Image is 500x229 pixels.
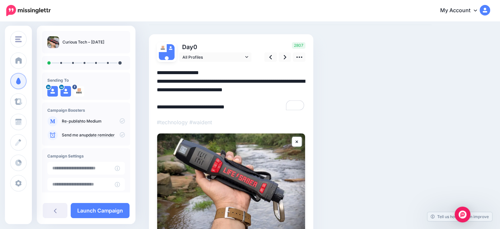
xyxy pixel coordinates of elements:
img: Missinglettr [6,5,51,16]
a: Tell us how we can improve [427,212,492,221]
img: 302433672_10159081232133196_4068783852582258592_n-bsa122643.jpg [159,44,167,52]
span: All Profiles [182,54,244,61]
img: user_default_image.png [159,52,175,68]
span: 2807 [292,42,305,49]
p: Day [179,42,252,52]
a: My Account [434,3,490,19]
p: Curious Tech – [DATE] [62,39,104,45]
h4: Campaign Boosters [47,108,125,113]
div: Open Intercom Messenger [455,207,470,222]
img: user_default_image.png [47,86,58,97]
img: menu.png [15,36,22,42]
a: Re-publish [62,119,82,124]
p: Send me an [62,132,125,138]
h4: Sending To [47,78,125,83]
a: update reminder [84,132,115,138]
a: All Profiles [179,52,251,62]
img: user_default_image.png [167,44,175,52]
p: #technology #waident [157,118,305,127]
img: eeba85fb600aa7d650297e3f8c54ed18_thumb.jpg [47,36,59,48]
p: to Medium [62,118,125,124]
span: 0 [193,43,197,50]
img: user_default_image.png [60,86,71,97]
textarea: To enrich screen reader interactions, please activate Accessibility in Grammarly extension settings [157,69,305,111]
img: 302433672_10159081232133196_4068783852582258592_n-bsa122643.jpg [74,86,84,97]
h4: Campaign Settings [47,154,125,158]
